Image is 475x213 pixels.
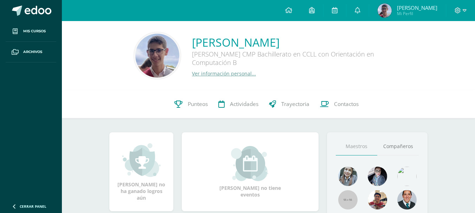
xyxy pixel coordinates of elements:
div: [PERSON_NAME] CMP Bachillerato en CCLL con Orientación en Computación B [192,50,403,70]
img: aa71fd7506a6420e8072c6944b2959c8.png [135,34,179,78]
a: Maestros [336,138,377,155]
a: Contactos [315,90,364,118]
span: Actividades [230,100,258,108]
img: b8baad08a0802a54ee139394226d2cf3.png [368,167,387,186]
a: [PERSON_NAME] [192,35,403,50]
a: Archivos [6,42,56,62]
img: 11152eb22ca3048aebc25a5ecf6973a7.png [368,190,387,209]
span: Mi Perfil [397,11,437,16]
img: 108c31ba970ce73aae4c542f034b0b86.png [378,4,392,18]
a: Actividades [213,90,264,118]
span: Trayectoria [281,100,309,108]
a: Trayectoria [264,90,315,118]
span: Archivos [23,49,42,55]
img: c25c8a4a46aeab7e345bf0f34826bacf.png [397,167,417,186]
a: Ver información personal... [192,70,256,77]
span: Mis cursos [23,28,46,34]
span: Cerrar panel [20,204,46,209]
a: Mis cursos [6,21,56,42]
div: [PERSON_NAME] no tiene eventos [215,146,285,198]
img: 45bd7986b8947ad7e5894cbc9b781108.png [338,167,358,186]
span: Contactos [334,100,359,108]
img: 55x55 [338,190,358,209]
img: event_small.png [231,146,269,181]
span: Punteos [188,100,208,108]
img: eec80b72a0218df6e1b0c014193c2b59.png [397,190,417,209]
a: Compañeros [377,138,419,155]
img: achievement_small.png [122,142,161,178]
div: [PERSON_NAME] no ha ganado logros aún [116,142,166,201]
span: [PERSON_NAME] [397,4,437,11]
a: Punteos [169,90,213,118]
